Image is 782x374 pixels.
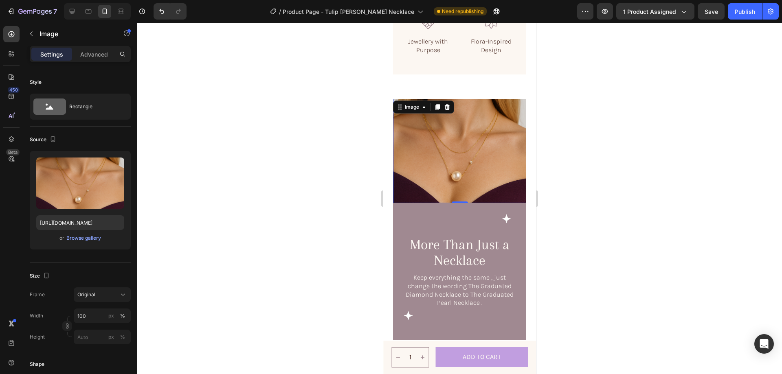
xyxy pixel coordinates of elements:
button: Publish [728,3,762,20]
button: 7 [3,3,61,20]
div: px [108,312,114,319]
div: Browse gallery [66,234,101,242]
p: Settings [40,50,63,59]
span: / [279,7,281,16]
div: Publish [735,7,755,16]
p: Advanced [80,50,108,59]
img: preview-image [36,157,124,209]
button: Save [698,3,725,20]
div: px [108,333,114,341]
div: Size [30,271,51,282]
button: % [106,311,116,321]
input: https://example.com/image.jpg [36,215,124,230]
span: Product Page - Tulip [PERSON_NAME] Necklace [283,7,414,16]
input: px% [74,330,131,344]
div: Source [30,134,58,145]
label: Height [30,333,45,341]
button: Original [74,287,131,302]
div: 450 [8,87,20,93]
span: Original [77,291,95,298]
input: px% [74,308,131,323]
button: Browse gallery [66,234,101,242]
div: Shape [30,361,44,368]
label: Frame [30,291,45,298]
div: Style [30,79,42,86]
div: % [120,333,125,341]
span: Need republishing [442,8,483,15]
button: px [118,332,127,342]
div: Beta [6,149,20,155]
p: Image [40,29,109,39]
div: Undo/Redo [154,3,187,20]
span: 1 product assigned [623,7,676,16]
div: Open Intercom Messenger [754,334,774,354]
p: 7 [53,7,57,16]
button: % [106,332,116,342]
div: % [120,312,125,319]
span: Save [705,8,718,15]
iframe: Design area [383,23,536,374]
label: Width [30,312,43,319]
div: Rectangle [69,97,119,116]
button: px [118,311,127,321]
span: or [59,233,64,243]
button: 1 product assigned [616,3,694,20]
